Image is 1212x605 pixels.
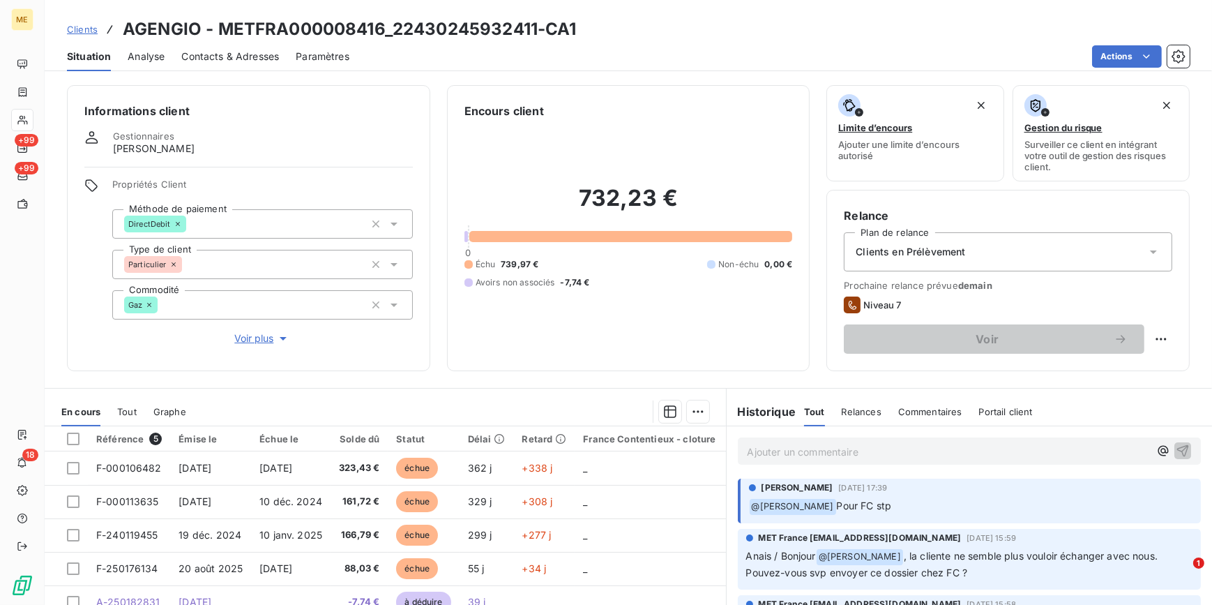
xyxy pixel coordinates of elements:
[179,433,243,445] div: Émise le
[727,403,796,420] h6: Historique
[468,462,492,474] span: 362 j
[759,532,962,544] span: MET France [EMAIL_ADDRESS][DOMAIN_NAME]
[11,8,33,31] div: ME
[128,50,165,64] span: Analyse
[259,562,292,574] span: [DATE]
[476,258,496,271] span: Échu
[84,103,413,119] h6: Informations client
[179,462,211,474] span: [DATE]
[259,462,292,474] span: [DATE]
[746,550,1161,578] span: , la cliente ne semble plus vouloir échanger avec nous. Pouvez-vous svp envoyer ce dossier chez FC ?
[817,549,903,565] span: @ [PERSON_NAME]
[112,179,413,198] span: Propriétés Client
[128,301,142,309] span: Gaz
[11,574,33,597] img: Logo LeanPay
[718,258,759,271] span: Non-échu
[186,218,197,230] input: Ajouter une valeur
[61,406,100,417] span: En cours
[1193,558,1204,569] span: 1
[339,528,379,542] span: 166,79 €
[113,130,174,142] span: Gestionnaires
[522,495,552,507] span: +308 j
[96,495,159,507] span: F-000113635
[522,529,551,541] span: +277 j
[396,458,438,479] span: échue
[838,484,887,492] span: [DATE] 17:39
[804,406,825,417] span: Tout
[967,534,1016,542] span: [DATE] 15:59
[468,433,506,445] div: Délai
[179,529,241,541] span: 19 déc. 2024
[181,50,279,64] span: Contacts & Adresses
[1024,139,1178,172] span: Surveiller ce client en intégrant votre outil de gestion des risques client.
[468,495,492,507] span: 329 j
[979,406,1033,417] span: Portail client
[856,245,965,259] span: Clients en Prélèvement
[501,258,538,271] span: 739,97 €
[464,103,544,119] h6: Encours client
[67,24,98,35] span: Clients
[123,17,577,42] h3: AGENGIO - METFRA000008416_22430245932411-CA1
[844,280,1172,291] span: Prochaine relance prévue
[128,260,167,269] span: Particulier
[396,525,438,546] span: échue
[762,481,833,494] span: [PERSON_NAME]
[112,331,413,346] button: Voir plus
[898,406,962,417] span: Commentaires
[117,406,137,417] span: Tout
[113,142,195,156] span: [PERSON_NAME]
[1165,558,1198,591] iframe: Intercom live chat
[863,299,901,311] span: Niveau 7
[583,529,587,541] span: _
[259,495,322,507] span: 10 déc. 2024
[583,433,715,445] div: France Contentieux - cloture
[1024,122,1103,133] span: Gestion du risque
[746,550,816,562] span: Anais / Bonjour
[476,276,555,289] span: Avoirs non associés
[468,562,485,574] span: 55 j
[522,433,566,445] div: Retard
[339,461,379,475] span: 323,43 €
[296,50,349,64] span: Paramètres
[561,276,590,289] span: -7,74 €
[128,220,171,228] span: DirectDebit
[522,562,546,574] span: +34 j
[861,334,1114,345] span: Voir
[464,184,793,226] h2: 732,23 €
[583,495,587,507] span: _
[22,449,38,461] span: 18
[96,462,162,474] span: F-000106482
[1092,45,1162,68] button: Actions
[179,495,211,507] span: [DATE]
[837,500,892,511] span: Pour FC stp
[838,139,992,161] span: Ajouter une limite d’encours autorisé
[96,433,162,445] div: Référence
[339,562,379,576] span: 88,03 €
[234,331,290,345] span: Voir plus
[149,433,162,445] span: 5
[67,50,111,64] span: Situation
[15,134,38,147] span: +99
[750,499,836,515] span: @ [PERSON_NAME]
[826,85,1003,181] button: Limite d’encoursAjouter une limite d’encours autorisé
[844,324,1144,354] button: Voir
[583,462,587,474] span: _
[522,462,552,474] span: +338 j
[583,562,587,574] span: _
[96,529,158,541] span: F-240119455
[396,491,438,512] span: échue
[838,122,912,133] span: Limite d’encours
[844,207,1172,224] h6: Relance
[339,495,379,509] span: 161,72 €
[259,433,322,445] div: Échue le
[182,258,193,271] input: Ajouter une valeur
[468,529,492,541] span: 299 j
[958,280,992,291] span: demain
[1013,85,1190,181] button: Gestion du risqueSurveiller ce client en intégrant votre outil de gestion des risques client.
[396,433,450,445] div: Statut
[158,299,169,311] input: Ajouter une valeur
[764,258,792,271] span: 0,00 €
[339,433,379,445] div: Solde dû
[396,558,438,579] span: échue
[465,247,471,258] span: 0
